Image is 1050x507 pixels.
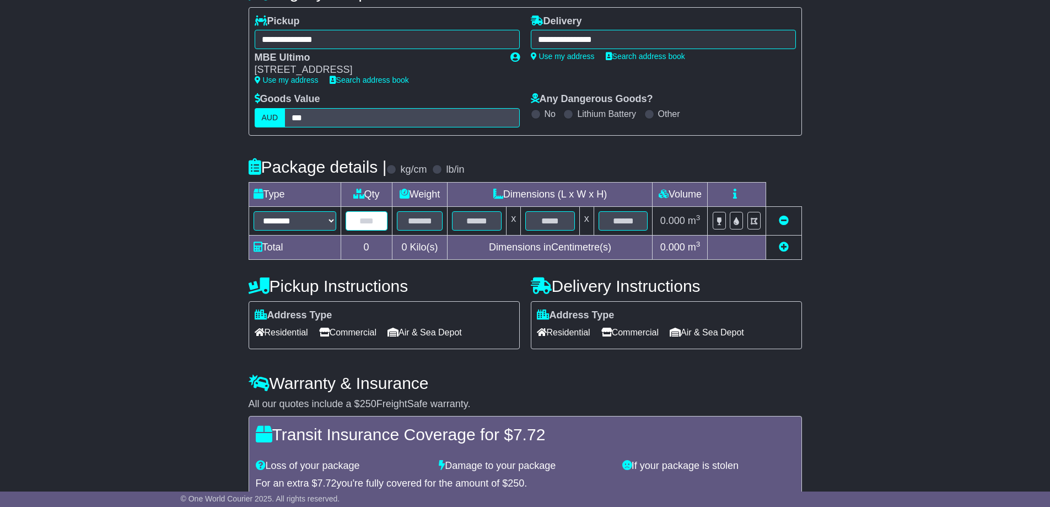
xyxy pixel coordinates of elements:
[255,324,308,341] span: Residential
[617,460,800,472] div: If your package is stolen
[249,277,520,295] h4: Pickup Instructions
[670,324,744,341] span: Air & Sea Depot
[537,324,590,341] span: Residential
[507,206,521,235] td: x
[255,309,332,322] label: Address Type
[255,76,319,84] a: Use my address
[531,277,802,295] h4: Delivery Instructions
[249,158,387,176] h4: Package details |
[401,242,407,253] span: 0
[688,215,701,226] span: m
[696,214,701,222] sup: 3
[255,64,499,76] div: [STREET_ADDRESS]
[250,460,434,472] div: Loss of your package
[255,15,300,28] label: Pickup
[256,478,795,490] div: For an extra $ you're fully covered for the amount of $ .
[181,494,340,503] span: © One World Courier 2025. All rights reserved.
[448,235,653,259] td: Dimensions in Centimetre(s)
[256,425,795,444] h4: Transit Insurance Coverage for $
[387,324,462,341] span: Air & Sea Depot
[330,76,409,84] a: Search address book
[601,324,659,341] span: Commercial
[579,206,594,235] td: x
[249,182,341,206] td: Type
[696,240,701,248] sup: 3
[446,164,464,176] label: lb/in
[537,309,615,322] label: Address Type
[577,109,636,119] label: Lithium Battery
[249,374,802,392] h4: Warranty & Insurance
[513,425,545,444] span: 7.72
[392,235,448,259] td: Kilo(s)
[531,52,595,61] a: Use my address
[360,398,376,409] span: 250
[317,478,337,489] span: 7.72
[392,182,448,206] td: Weight
[319,324,376,341] span: Commercial
[341,235,392,259] td: 0
[433,460,617,472] div: Damage to your package
[255,108,286,127] label: AUD
[508,478,524,489] span: 250
[779,242,789,253] a: Add new item
[400,164,427,176] label: kg/cm
[658,109,680,119] label: Other
[255,52,499,64] div: MBE Ultimo
[779,215,789,226] a: Remove this item
[448,182,653,206] td: Dimensions (L x W x H)
[255,93,320,105] label: Goods Value
[249,398,802,410] div: All our quotes include a $ FreightSafe warranty.
[341,182,392,206] td: Qty
[531,15,582,28] label: Delivery
[531,93,653,105] label: Any Dangerous Goods?
[653,182,708,206] td: Volume
[688,242,701,253] span: m
[249,235,341,259] td: Total
[545,109,556,119] label: No
[660,242,685,253] span: 0.000
[606,52,685,61] a: Search address book
[660,215,685,226] span: 0.000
